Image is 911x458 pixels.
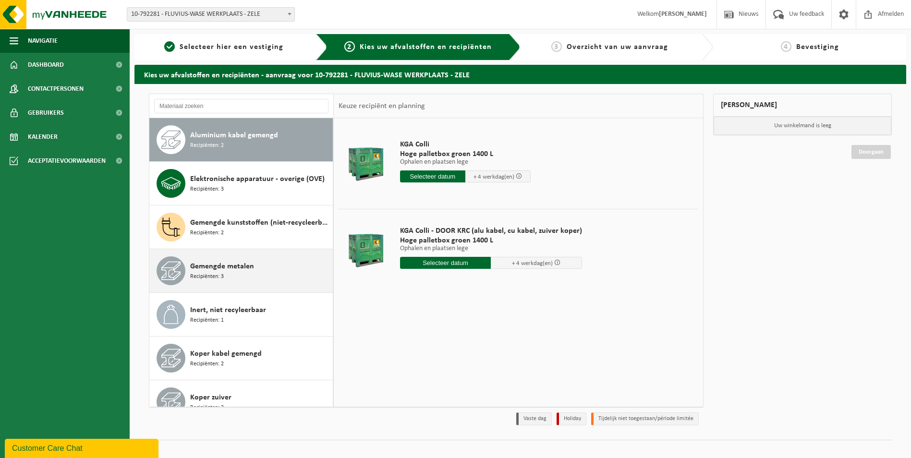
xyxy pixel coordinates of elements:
[567,43,668,51] span: Overzicht van uw aanvraag
[28,53,64,77] span: Dashboard
[516,412,552,425] li: Vaste dag
[28,149,106,173] span: Acceptatievoorwaarden
[127,8,294,21] span: 10-792281 - FLUVIUS-WASE WERKPLAATS - ZELE
[149,249,333,293] button: Gemengde metalen Recipiënten: 3
[149,162,333,205] button: Elektronische apparatuur - overige (OVE) Recipiënten: 3
[190,261,254,272] span: Gemengde metalen
[190,173,325,185] span: Elektronische apparatuur - overige (OVE)
[149,293,333,337] button: Inert, niet recyleerbaar Recipiënten: 1
[134,65,906,84] h2: Kies uw afvalstoffen en recipiënten - aanvraag voor 10-792281 - FLUVIUS-WASE WERKPLAATS - ZELE
[154,99,328,113] input: Materiaal zoeken
[190,229,224,238] span: Recipiënten: 2
[591,412,699,425] li: Tijdelijk niet toegestaan/période limitée
[344,41,355,52] span: 2
[28,101,64,125] span: Gebruikers
[164,41,175,52] span: 1
[781,41,791,52] span: 4
[400,236,582,245] span: Hoge palletbox groen 1400 L
[149,205,333,249] button: Gemengde kunststoffen (niet-recycleerbaar), exclusief PVC Recipiënten: 2
[714,117,891,135] p: Uw winkelmand is leeg
[474,174,514,180] span: + 4 werkdag(en)
[334,94,430,118] div: Keuze recipiënt en planning
[400,149,531,159] span: Hoge palletbox groen 1400 L
[512,260,553,266] span: + 4 werkdag(en)
[190,348,262,360] span: Koper kabel gemengd
[190,392,231,403] span: Koper zuiver
[149,337,333,380] button: Koper kabel gemengd Recipiënten: 2
[5,437,160,458] iframe: chat widget
[190,141,224,150] span: Recipiënten: 2
[190,316,224,325] span: Recipiënten: 1
[28,77,84,101] span: Contactpersonen
[28,125,58,149] span: Kalender
[127,7,295,22] span: 10-792281 - FLUVIUS-WASE WERKPLAATS - ZELE
[190,360,224,369] span: Recipiënten: 2
[190,304,266,316] span: Inert, niet recyleerbaar
[400,226,582,236] span: KGA Colli - DOOR KRC (alu kabel, cu kabel, zuiver koper)
[400,159,531,166] p: Ophalen en plaatsen lege
[149,118,333,162] button: Aluminium kabel gemengd Recipiënten: 2
[400,140,531,149] span: KGA Colli
[400,257,491,269] input: Selecteer datum
[659,11,707,18] strong: [PERSON_NAME]
[149,380,333,424] button: Koper zuiver Recipiënten: 2
[190,217,330,229] span: Gemengde kunststoffen (niet-recycleerbaar), exclusief PVC
[28,29,58,53] span: Navigatie
[400,245,582,252] p: Ophalen en plaatsen lege
[139,41,308,53] a: 1Selecteer hier een vestiging
[551,41,562,52] span: 3
[400,170,465,182] input: Selecteer datum
[180,43,283,51] span: Selecteer hier een vestiging
[713,94,892,117] div: [PERSON_NAME]
[851,145,891,159] a: Doorgaan
[360,43,492,51] span: Kies uw afvalstoffen en recipiënten
[190,185,224,194] span: Recipiënten: 3
[557,412,586,425] li: Holiday
[190,403,224,412] span: Recipiënten: 2
[190,272,224,281] span: Recipiënten: 3
[190,130,278,141] span: Aluminium kabel gemengd
[796,43,839,51] span: Bevestiging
